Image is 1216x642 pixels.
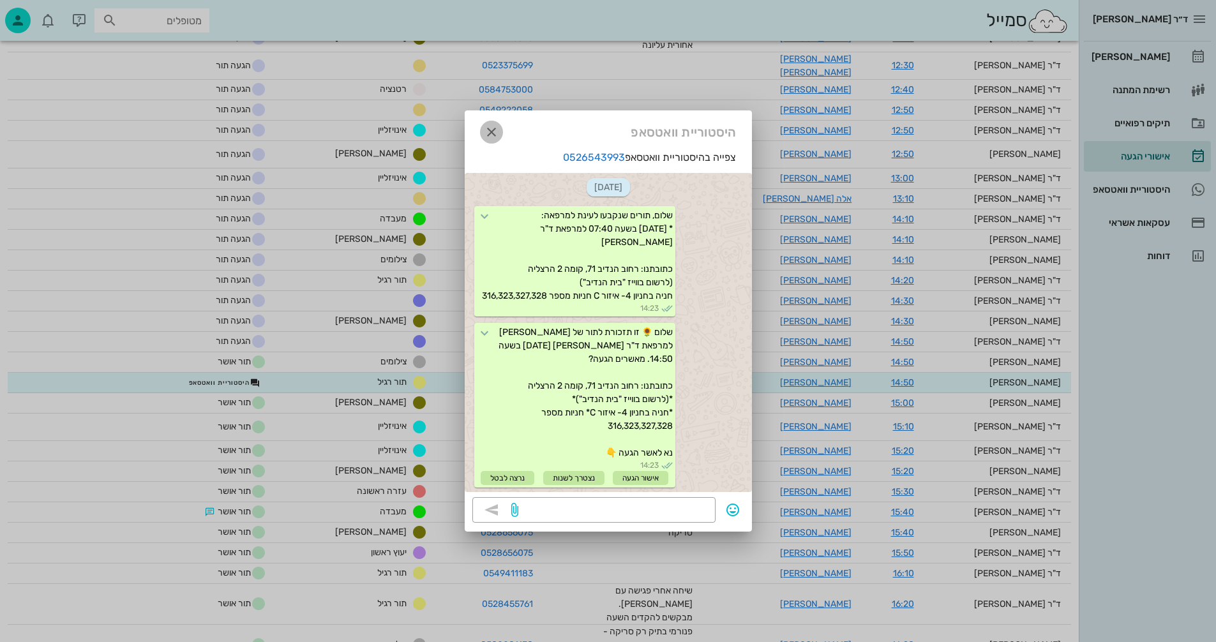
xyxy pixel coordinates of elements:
div: נצטרך לשנות [543,471,604,485]
div: נרצה לבטל [481,471,534,485]
a: 0526543993 [563,151,625,163]
span: 14:23 [640,459,659,471]
span: 14:23 [640,302,659,314]
span: שלום 🌻 זו תזכורת לתור של [PERSON_NAME] למרפאת ד"ר [PERSON_NAME] [DATE] בשעה 14:50. מאשרים הגעה? כ... [497,327,673,458]
p: צפייה בהיסטוריית וואטסאפ [465,150,752,165]
div: אישור הגעה [613,471,668,485]
div: היסטוריית וואטסאפ [465,110,752,150]
span: [DATE] [587,178,630,197]
span: שלום, תורים שנקבעו לעינת למרפאה: * [DATE] בשעה 07:40 למרפאת ד"ר [PERSON_NAME] כתובתנו: רחוב הנדיב... [482,210,673,301]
